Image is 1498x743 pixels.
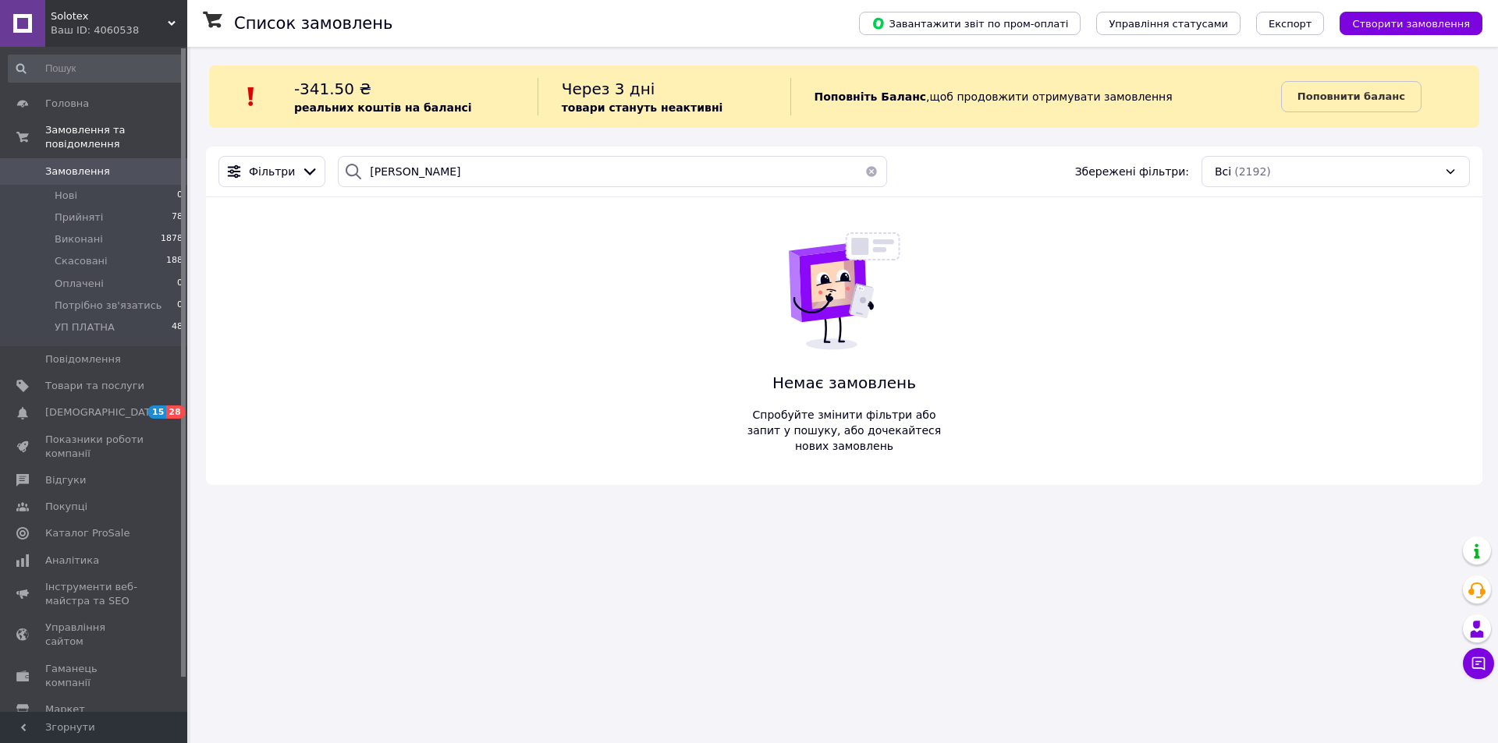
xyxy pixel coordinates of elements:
[249,164,295,179] span: Фільтри
[51,23,187,37] div: Ваш ID: 4060538
[45,433,144,461] span: Показники роботи компанії
[55,254,108,268] span: Скасовані
[45,352,121,366] span: Повідомлення
[172,211,183,225] span: 78
[177,277,183,291] span: 0
[45,702,85,716] span: Маркет
[1075,164,1189,179] span: Збережені фільтри:
[1234,165,1271,178] span: (2192)
[1109,18,1228,30] span: Управління статусами
[55,189,77,203] span: Нові
[51,9,168,23] span: Solotex
[562,101,723,114] b: товари стануть неактивні
[45,97,89,111] span: Головна
[338,156,887,187] input: Пошук за номером замовлення, ПІБ покупця, номером телефону, Email, номером накладної
[240,85,263,108] img: :exclamation:
[1096,12,1241,35] button: Управління статусами
[1324,16,1482,29] a: Створити замовлення
[55,320,115,334] span: УП ПЛАТНА
[45,405,161,419] span: [DEMOGRAPHIC_DATA]
[45,621,144,649] span: Управління сайтом
[1215,164,1231,179] span: Всі
[45,526,130,540] span: Каталог ProSale
[741,407,947,454] span: Спробуйте змінити фільтри або запит у пошуку, або дочекайтеся нових замовлень
[1281,81,1422,112] a: Поповнити баланс
[45,165,110,179] span: Замовлення
[790,78,1281,115] div: , щоб продовжити отримувати замовлення
[815,90,927,103] b: Поповніть Баланс
[1297,90,1405,102] b: Поповнити баланс
[45,662,144,690] span: Гаманець компанії
[45,473,86,487] span: Відгуки
[871,16,1068,30] span: Завантажити звіт по пром-оплаті
[55,277,104,291] span: Оплачені
[562,80,655,98] span: Через 3 дні
[859,12,1081,35] button: Завантажити звіт по пром-оплаті
[45,379,144,393] span: Товари та послуги
[856,156,887,187] button: Очистить
[1463,648,1494,679] button: Чат з покупцем
[1269,18,1312,30] span: Експорт
[45,580,144,608] span: Інструменти веб-майстра та SEO
[177,299,183,313] span: 0
[161,232,183,246] span: 1878
[45,500,87,514] span: Покупці
[45,123,187,151] span: Замовлення та повідомлення
[294,101,472,114] b: реальних коштів на балансі
[172,320,183,334] span: 48
[8,55,184,83] input: Пошук
[148,405,166,419] span: 15
[1256,12,1325,35] button: Експорт
[166,405,184,419] span: 28
[55,299,162,313] span: Потрібно зв'язатись
[1352,18,1470,30] span: Створити замовлення
[177,189,183,203] span: 0
[1340,12,1482,35] button: Створити замовлення
[166,254,183,268] span: 188
[234,14,392,33] h1: Список замовлень
[741,372,947,394] span: Немає замовлень
[294,80,371,98] span: -341.50 ₴
[55,232,103,246] span: Виконані
[55,211,103,225] span: Прийняті
[45,554,99,568] span: Аналітика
